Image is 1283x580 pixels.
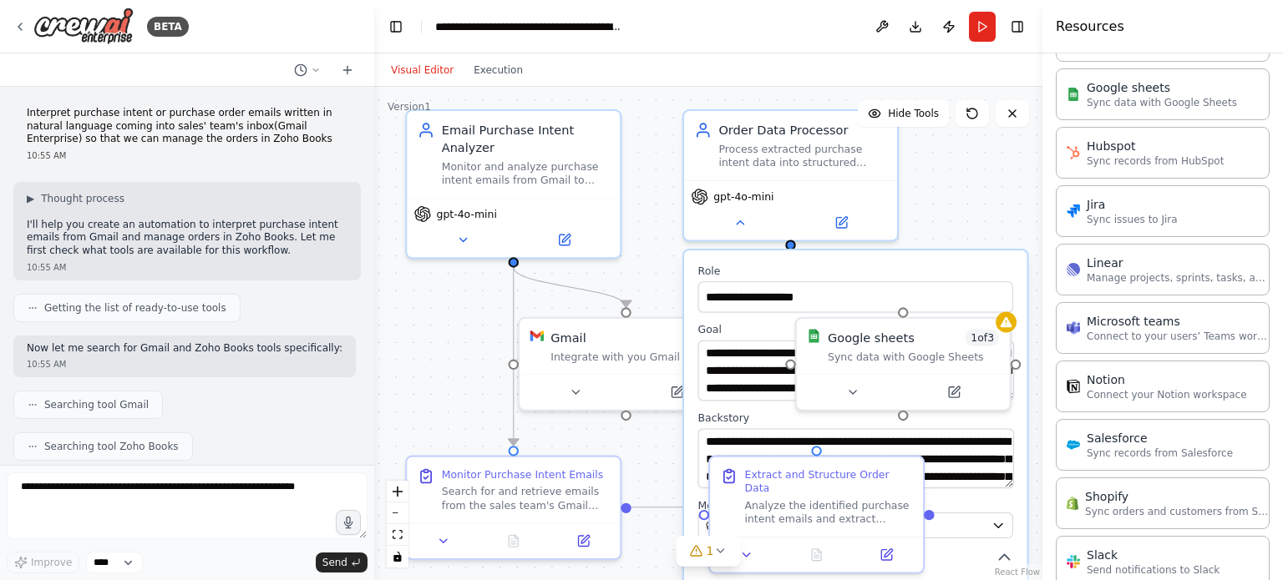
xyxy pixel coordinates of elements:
div: 10:55 AM [27,358,342,371]
div: Extract and Structure Order DataAnalyze the identified purchase intent emails and extract structu... [708,456,925,574]
p: Manage projects, sprints, tasks, and bug tracking in Linear [1087,271,1270,285]
div: Monitor Purchase Intent Emails [442,467,603,482]
span: 1 [707,542,714,559]
img: HubSpot [1067,146,1080,159]
div: Salesforce [1087,430,1233,446]
div: Email Purchase Intent AnalyzerMonitor and analyze purchase intent emails from Gmail to extract ke... [405,109,621,259]
g: Edge from dab5ae8c-0542-4bcf-8641-772a496e5b21 to a0b31e9a-6a1b-422c-9573-0480bcd4fe9d [505,267,634,307]
div: 10:55 AM [27,261,347,274]
div: Monitor Purchase Intent EmailsSearch for and retrieve emails from the sales team's Gmail inbox th... [405,456,621,560]
nav: breadcrumb [435,18,623,35]
p: Sync records from Salesforce [1087,446,1233,460]
div: 10:55 AM [27,149,347,162]
div: BETA [147,17,189,37]
div: Jira [1087,196,1178,213]
p: Sync issues to Jira [1087,213,1178,226]
button: Open in side panel [554,531,613,552]
button: 1 [677,536,741,567]
img: Slack [1067,555,1080,568]
label: Goal [698,323,1013,337]
label: Backstory [698,411,1013,425]
div: Email Purchase Intent Analyzer [442,122,610,156]
div: Microsoft teams [1087,313,1270,330]
button: Send [316,552,368,572]
span: gpt-4o-mini [713,189,773,204]
div: Order Data ProcessorProcess extracted purchase intent data into structured order records compatib... [682,109,899,242]
button: Open in side panel [905,382,1002,403]
img: Notion [1067,380,1080,393]
button: Hide right sidebar [1006,15,1029,38]
button: OpenAI - gpt-4o-mini [698,512,1013,538]
p: I'll help you create an automation to interpret purchase intent emails from Gmail and manage orde... [27,219,347,258]
div: Version 1 [388,100,431,113]
div: Slack [1087,547,1220,563]
button: Click to speak your automation idea [336,510,361,535]
span: Searching tool Gmail [44,398,149,411]
div: Hubspot [1087,138,1224,154]
span: Send [322,556,347,569]
img: Salesforce [1067,438,1080,451]
p: Sync records from HubSpot [1087,154,1224,168]
span: Searching tool Zoho Books [44,440,179,453]
span: Number of enabled actions [966,329,999,346]
div: Notion [1087,371,1247,388]
p: Send notifications to Slack [1087,563,1220,577]
img: Shopify [1067,497,1078,510]
div: Extract and Structure Order Data [745,467,913,495]
img: Logo [33,8,134,45]
img: Google Sheets [1067,88,1080,101]
div: React Flow controls [387,481,408,567]
div: Monitor and analyze purchase intent emails from Gmail to extract key order information including ... [442,159,610,187]
span: gpt-4o-mini [437,207,497,221]
button: Open in side panel [857,544,916,565]
button: Start a new chat [334,60,361,80]
button: No output available [477,531,550,552]
div: Gmail [550,329,586,346]
div: Analyze the identified purchase intent emails and extract structured order information including:... [745,498,913,526]
div: Process extracted purchase intent data into structured order records compatible with Zoho Books f... [718,142,886,169]
p: Now let me search for Gmail and Zoho Books tools specifically: [27,342,342,356]
button: ▶Thought process [27,192,124,205]
div: Google SheetsGoogle sheets1of3Sync data with Google Sheets [795,317,1012,411]
button: Open in side panel [515,229,613,250]
h4: Resources [1056,17,1124,37]
p: Sync data with Google Sheets [1087,96,1237,109]
button: Open in side panel [628,382,726,403]
g: Edge from dab5ae8c-0542-4bcf-8641-772a496e5b21 to 0ba4b054-adf9-4f09-9cca-9292fb36806c [505,267,522,446]
button: Improve [7,552,79,573]
button: Advanced Options [698,549,1013,567]
button: Visual Editor [381,60,464,80]
label: Role [698,265,1013,279]
p: Connect your Notion workspace [1087,388,1247,401]
button: toggle interactivity [387,546,408,567]
div: GmailGmail1of9Integrate with you Gmail [518,317,734,411]
span: Thought process [41,192,124,205]
p: Sync orders and customers from Shopify [1085,505,1269,518]
span: Improve [31,556,72,569]
button: fit view [387,524,408,546]
img: Jira [1067,204,1080,218]
img: Microsoft Teams [1067,321,1080,335]
img: Google Sheets [807,329,821,343]
button: Execution [464,60,533,80]
div: Google sheets [1087,79,1237,96]
button: No output available [780,544,854,565]
div: Order Data Processor [718,122,886,139]
div: Search for and retrieve emails from the sales team's Gmail inbox that contain purchase intent or ... [442,485,610,512]
span: ▶ [27,192,34,205]
button: Hide left sidebar [384,15,408,38]
g: Edge from 0ba4b054-adf9-4f09-9cca-9292fb36806c to 5a3edfb6-a1bd-49da-a87d-42409240308a [631,498,698,516]
div: Integrate with you Gmail [550,350,722,364]
div: Shopify [1085,488,1269,505]
button: Open in side panel [793,212,890,233]
button: zoom in [387,481,408,502]
img: Gmail [530,329,544,343]
span: Hide Tools [888,107,939,120]
p: Interpret purchase intent or purchase order emails written in natural language coming into sales'... [27,107,347,146]
div: Sync data with Google Sheets [828,350,999,364]
button: Switch to previous chat [287,60,327,80]
div: Google sheets [828,329,915,346]
button: Hide Tools [858,100,949,127]
a: React Flow attribution [995,567,1040,577]
button: zoom out [387,502,408,524]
